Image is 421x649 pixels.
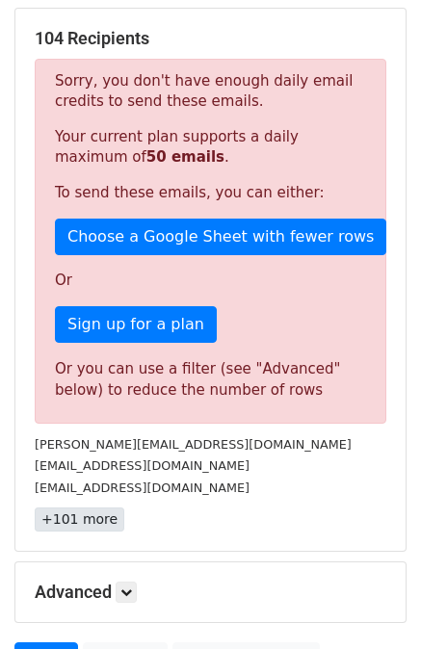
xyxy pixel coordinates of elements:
[325,557,421,649] iframe: Chat Widget
[35,437,352,452] small: [PERSON_NAME][EMAIL_ADDRESS][DOMAIN_NAME]
[55,358,366,402] div: Or you can use a filter (see "Advanced" below) to reduce the number of rows
[35,28,386,49] h5: 104 Recipients
[55,183,366,203] p: To send these emails, you can either:
[55,127,366,168] p: Your current plan supports a daily maximum of .
[146,148,224,166] strong: 50 emails
[35,458,250,473] small: [EMAIL_ADDRESS][DOMAIN_NAME]
[55,271,366,291] p: Or
[55,71,366,112] p: Sorry, you don't have enough daily email credits to send these emails.
[35,507,124,532] a: +101 more
[55,306,217,343] a: Sign up for a plan
[35,582,386,603] h5: Advanced
[55,219,386,255] a: Choose a Google Sheet with fewer rows
[35,480,250,495] small: [EMAIL_ADDRESS][DOMAIN_NAME]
